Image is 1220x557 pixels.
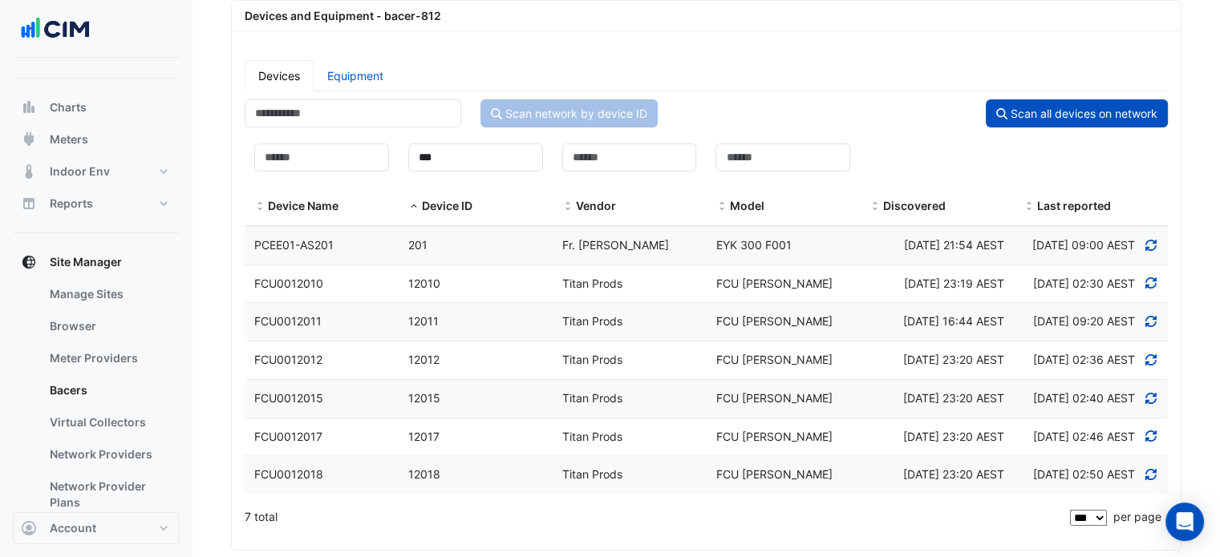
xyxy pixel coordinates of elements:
[254,430,322,443] span: FCU0012017
[254,276,323,290] span: FCU0012010
[13,246,180,278] button: Site Manager
[21,196,37,212] app-icon: Reports
[1032,430,1134,443] span: Discovered at
[37,310,180,342] a: Browser
[37,470,180,519] a: Network Provider Plans
[562,200,574,213] span: Vendor
[903,467,1004,481] span: Thu 31-Jul-2025 14:20 BST
[562,276,622,290] span: Titan Prods
[986,99,1168,127] button: Scan all devices on network
[715,314,832,328] span: FCU [PERSON_NAME]
[408,467,440,481] span: 12018
[715,430,832,443] span: FCU [PERSON_NAME]
[37,406,180,438] a: Virtual Collectors
[13,188,180,220] button: Reports
[715,353,832,366] span: FCU [PERSON_NAME]
[1032,467,1134,481] span: Discovered at
[1032,353,1134,366] span: Discovered at
[1113,510,1161,523] span: per page
[235,7,1177,24] div: Devices and Equipment - bacer-812
[715,467,832,481] span: FCU [PERSON_NAME]
[562,467,622,481] span: Titan Prods
[715,200,727,213] span: Model
[1144,314,1158,328] a: Refresh
[576,199,616,212] span: Vendor
[408,200,420,213] span: Device ID
[562,430,622,443] span: Titan Prods
[254,314,322,328] span: FCU0012011
[21,163,37,180] app-icon: Indoor Env
[254,200,265,213] span: Device Name
[903,391,1004,405] span: Thu 31-Jul-2025 14:20 BST
[268,199,338,212] span: Device Name
[254,467,323,481] span: FCU0012018
[37,438,180,470] a: Network Providers
[50,99,87,115] span: Charts
[13,123,180,155] button: Meters
[13,155,180,188] button: Indoor Env
[903,353,1004,366] span: Thu 31-Jul-2025 14:20 BST
[1144,430,1158,443] a: Refresh
[729,199,764,212] span: Model
[50,163,110,180] span: Indoor Env
[13,512,180,544] button: Account
[903,430,1004,443] span: Thu 31-Jul-2025 14:20 BST
[408,430,440,443] span: 12017
[1144,467,1158,481] a: Refresh
[562,314,622,328] span: Titan Prods
[254,238,334,252] span: PCEE01-AS201
[408,276,440,290] span: 12010
[562,353,622,366] span: Titan Prods
[883,199,946,212] span: Discovered
[21,99,37,115] app-icon: Charts
[904,276,1004,290] span: Thu 31-Jul-2025 14:19 BST
[13,91,180,123] button: Charts
[408,391,440,405] span: 12015
[1144,238,1158,252] a: Refresh
[50,520,96,536] span: Account
[37,342,180,374] a: Meter Providers
[314,60,397,91] a: Equipment
[21,131,37,147] app-icon: Meters
[50,131,88,147] span: Meters
[904,238,1004,252] span: Thu 31-Jul-2025 12:54 BST
[1032,276,1134,290] span: Discovered at
[1165,503,1204,541] div: Open Intercom Messenger
[19,13,91,45] img: Company Logo
[245,497,1067,537] div: 7 total
[1037,199,1111,212] span: Last reported
[254,353,322,366] span: FCU0012012
[21,254,37,270] app-icon: Site Manager
[715,276,832,290] span: FCU [PERSON_NAME]
[245,60,314,91] a: Devices
[1144,391,1158,405] a: Refresh
[37,374,180,406] a: Bacers
[408,353,440,366] span: 12012
[408,314,439,328] span: 12011
[1032,238,1134,252] span: Discovered at
[562,238,669,252] span: Fr. [PERSON_NAME]
[1023,200,1035,213] span: Last reported
[1032,314,1134,328] span: Discovered at
[1144,353,1158,366] a: Refresh
[1032,391,1134,405] span: Discovered at
[562,391,622,405] span: Titan Prods
[715,391,832,405] span: FCU [PERSON_NAME]
[869,200,881,213] span: Discovered
[715,238,791,252] span: EYK 300 F001
[50,254,122,270] span: Site Manager
[408,238,428,252] span: 201
[50,196,93,212] span: Reports
[254,391,323,405] span: FCU0012015
[903,314,1004,328] span: Fri 08-Aug-2025 07:44 BST
[1144,276,1158,290] a: Refresh
[37,278,180,310] a: Manage Sites
[422,199,472,212] span: Device ID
